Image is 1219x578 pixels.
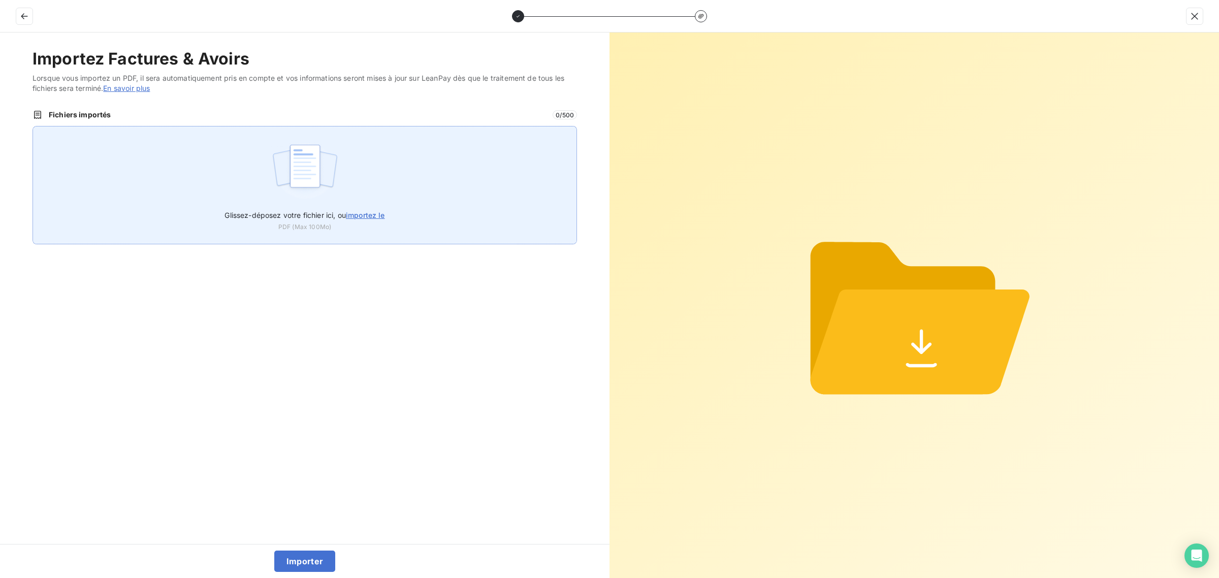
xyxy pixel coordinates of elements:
div: Open Intercom Messenger [1184,543,1209,568]
span: 0 / 500 [553,110,577,119]
span: Lorsque vous importez un PDF, il sera automatiquement pris en compte et vos informations seront m... [33,73,577,93]
button: Importer [274,551,336,572]
span: importez le [346,211,385,219]
span: PDF (Max 100Mo) [278,222,331,232]
a: En savoir plus [103,84,150,92]
span: Fichiers importés [49,110,547,120]
img: illustration [271,139,339,204]
span: Glissez-déposez votre fichier ici, ou [224,211,384,219]
h2: Importez Factures & Avoirs [33,49,577,69]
